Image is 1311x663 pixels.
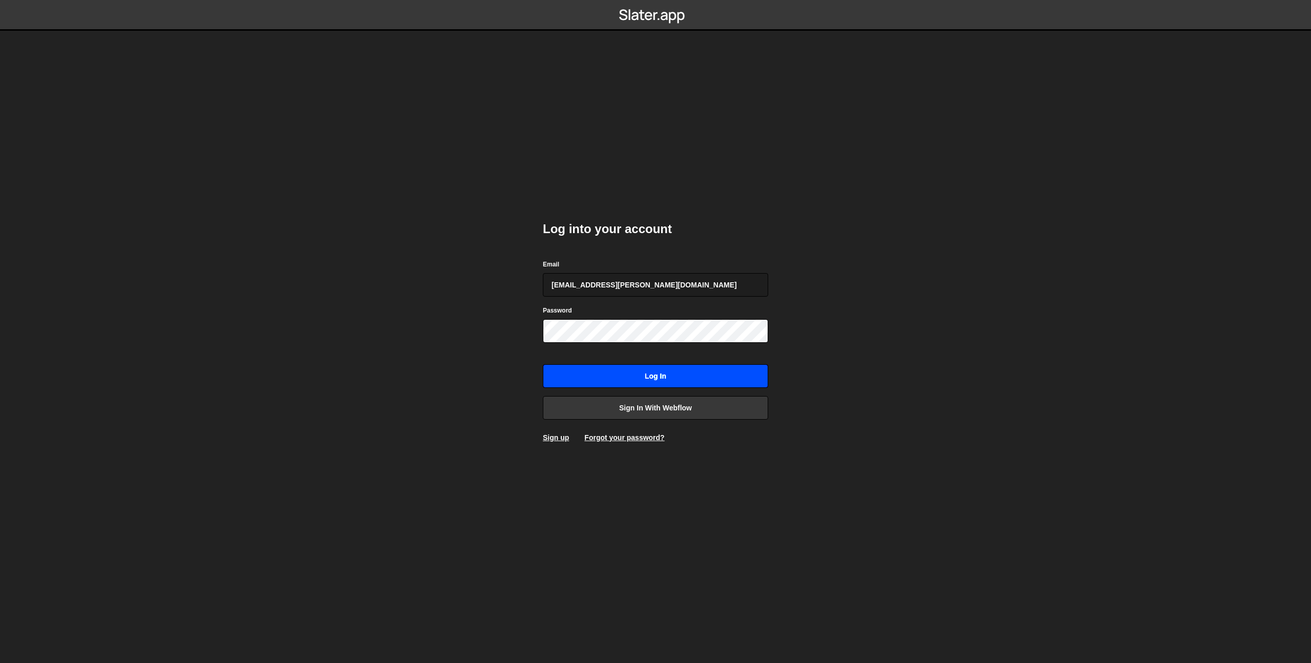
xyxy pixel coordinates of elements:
a: Forgot your password? [584,433,664,442]
label: Password [543,305,572,316]
label: Email [543,259,559,270]
a: Sign up [543,433,569,442]
input: Log in [543,364,768,388]
h2: Log into your account [543,221,768,237]
a: Sign in with Webflow [543,396,768,420]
